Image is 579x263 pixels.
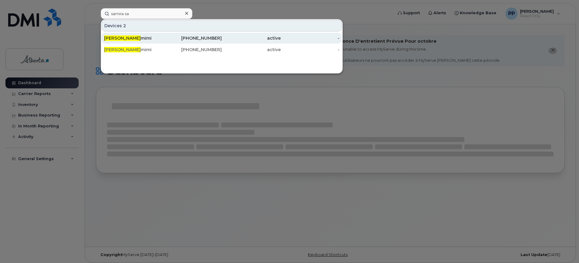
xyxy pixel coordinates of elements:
div: mimi [104,35,163,41]
div: - [281,47,340,53]
div: active [222,47,281,53]
div: [PHONE_NUMBER] [163,35,222,41]
a: [PERSON_NAME]mimi[PHONE_NUMBER]active- [102,33,342,44]
div: active [222,35,281,41]
div: - [281,35,340,41]
div: [PHONE_NUMBER] [163,47,222,53]
div: Devices [102,20,342,31]
span: 2 [123,23,126,29]
div: mimi [104,47,163,53]
span: [PERSON_NAME] [104,35,141,41]
a: [PERSON_NAME]mimi[PHONE_NUMBER]active- [102,44,342,55]
span: [PERSON_NAME] [104,47,141,52]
